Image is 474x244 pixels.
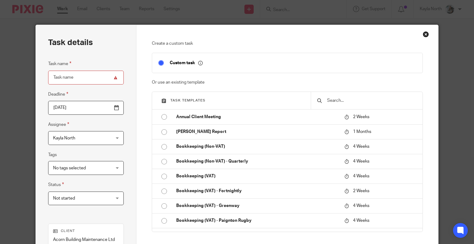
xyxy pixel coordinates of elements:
[353,189,369,193] span: 2 Weeks
[53,166,86,170] span: No tags selected
[53,229,119,234] p: Client
[353,204,369,208] span: 4 Weeks
[53,136,75,140] span: Kayla North
[176,188,338,194] p: Bookkeeping (VAT) - Fortnightly
[48,152,57,158] label: Tags
[53,237,119,243] p: Acorn Building Maintenance Ltd
[176,173,338,179] p: Bookkeeping (VAT)
[48,91,68,98] label: Deadline
[152,79,423,85] p: Or use an existing template
[353,174,369,178] span: 4 Weeks
[48,101,124,115] input: Pick a date
[353,218,369,223] span: 4 Weeks
[353,144,369,149] span: 4 Weeks
[326,97,416,104] input: Search...
[48,60,71,67] label: Task name
[152,40,423,47] p: Create a custom task
[353,115,369,119] span: 2 Weeks
[176,143,338,150] p: Bookkeeping (Non-VAT)
[170,60,203,66] p: Custom task
[176,217,338,224] p: Bookkeeping (VAT) - Paignton Rugby
[176,114,338,120] p: Annual Client Meeting
[353,130,371,134] span: 1 Months
[353,159,369,163] span: 4 Weeks
[48,121,69,128] label: Assignee
[48,71,124,85] input: Task name
[48,181,64,188] label: Status
[176,129,338,135] p: [PERSON_NAME] Report
[48,37,93,48] h2: Task details
[53,196,75,201] span: Not started
[170,99,206,102] span: Task templates
[176,158,338,164] p: Bookkeeping (Non-VAT) - Quarterly
[176,203,338,209] p: Bookkeeping (VAT) - Greenway
[423,31,429,37] div: Close this dialog window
